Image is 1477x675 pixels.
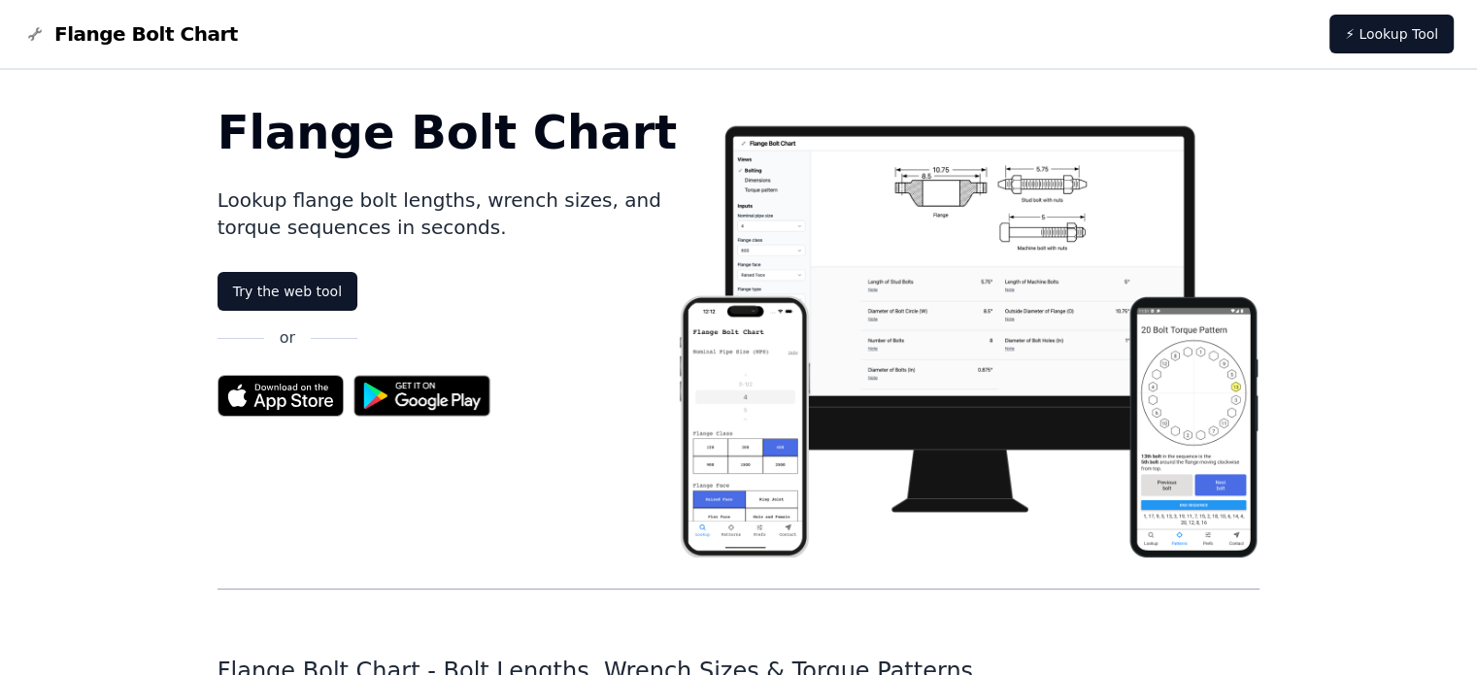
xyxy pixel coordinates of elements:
[54,20,238,48] span: Flange Bolt Chart
[677,109,1259,557] img: Flange bolt chart app screenshot
[23,20,238,48] a: Flange Bolt Chart LogoFlange Bolt Chart
[23,22,47,46] img: Flange Bolt Chart Logo
[218,272,357,311] a: Try the web tool
[218,109,678,155] h1: Flange Bolt Chart
[1329,15,1454,53] a: ⚡ Lookup Tool
[218,186,678,241] p: Lookup flange bolt lengths, wrench sizes, and torque sequences in seconds.
[280,326,295,350] p: or
[344,365,501,426] img: Get it on Google Play
[218,375,344,417] img: App Store badge for the Flange Bolt Chart app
